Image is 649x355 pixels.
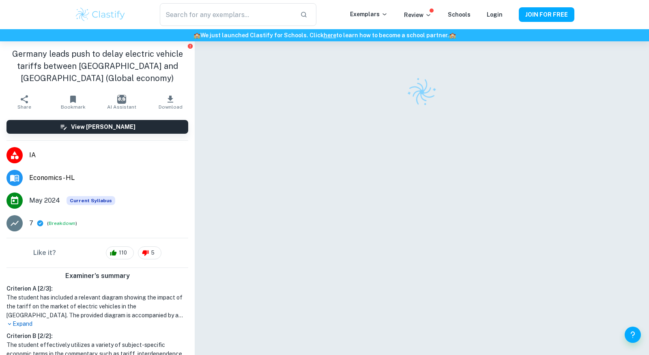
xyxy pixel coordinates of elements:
span: 110 [114,249,131,257]
span: ( ) [47,220,77,227]
a: Schools [448,11,471,18]
span: Share [17,104,31,110]
button: JOIN FOR FREE [519,7,574,22]
h6: Examiner's summary [3,271,191,281]
span: May 2024 [29,196,60,205]
h6: Criterion B [ 2 / 2 ]: [6,331,188,340]
span: 5 [146,249,159,257]
p: Expand [6,320,188,328]
div: This exemplar is based on the current syllabus. Feel free to refer to it for inspiration/ideas wh... [67,196,115,205]
span: Bookmark [61,104,86,110]
button: Bookmark [49,91,97,113]
span: 🏫 [193,32,200,38]
button: AI Assistant [97,91,146,113]
img: Clastify logo [75,6,126,23]
span: Current Syllabus [67,196,115,205]
button: Report issue [187,43,193,49]
p: 7 [29,218,33,228]
img: AI Assistant [117,95,126,104]
button: Breakdown [49,220,75,227]
button: Help and Feedback [625,327,641,343]
h1: The student has included a relevant diagram showing the impact of the tariff on the market of ele... [6,293,188,320]
a: Login [487,11,503,18]
span: IA [29,150,188,160]
h1: Germany leads push to delay electric vehicle tariffs between [GEOGRAPHIC_DATA] and [GEOGRAPHIC_DA... [6,48,188,84]
span: Economics - HL [29,173,188,183]
h6: We just launched Clastify for Schools. Click to learn how to become a school partner. [2,31,647,40]
button: Download [146,91,195,113]
h6: Criterion A [ 2 / 3 ]: [6,284,188,293]
span: Download [159,104,183,110]
input: Search for any exemplars... [160,3,294,26]
span: 🏫 [449,32,456,38]
div: 5 [138,246,161,259]
h6: Like it? [33,248,56,258]
h6: View [PERSON_NAME] [71,122,135,131]
p: Exemplars [350,10,388,19]
div: 110 [106,246,134,259]
button: View [PERSON_NAME] [6,120,188,134]
a: here [324,32,336,38]
img: Clastify logo [402,73,442,112]
span: AI Assistant [107,104,136,110]
p: Review [404,11,432,19]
